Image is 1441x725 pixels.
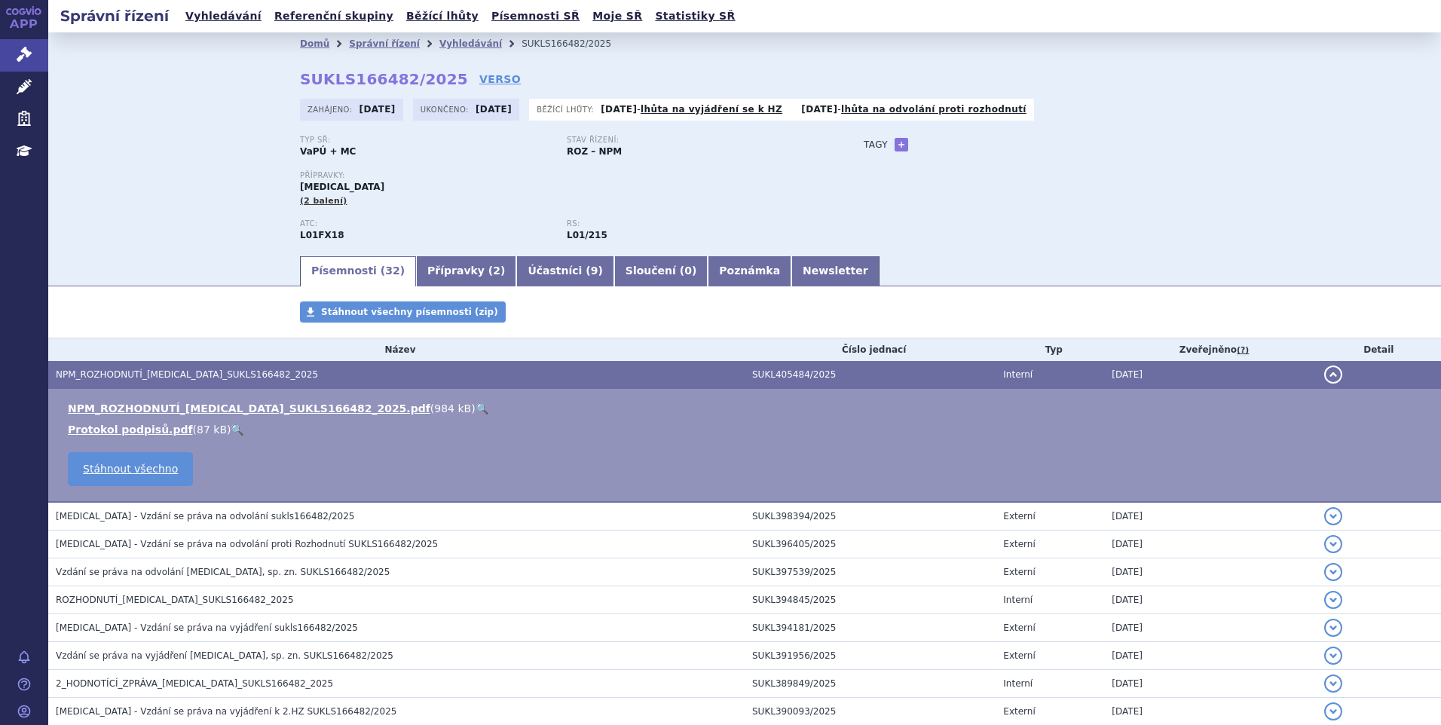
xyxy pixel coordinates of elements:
td: [DATE] [1104,558,1316,586]
abbr: (?) [1237,345,1249,356]
a: Písemnosti (32) [300,256,416,286]
span: Externí [1003,511,1035,522]
td: [DATE] [1104,531,1316,558]
td: [DATE] [1104,361,1316,389]
a: Vyhledávání [181,6,266,26]
li: ( ) [68,401,1426,416]
a: 🔍 [476,402,488,415]
button: detail [1324,507,1342,525]
td: SUKL391956/2025 [745,642,996,670]
th: Název [48,338,745,361]
p: - [801,103,1026,115]
td: [DATE] [1104,670,1316,698]
h3: Tagy [864,136,888,154]
span: 0 [684,265,692,277]
button: detail [1324,563,1342,581]
button: detail [1324,535,1342,553]
button: detail [1324,647,1342,665]
span: (2 balení) [300,196,347,206]
span: Externí [1003,567,1035,577]
th: Zveřejněno [1104,338,1316,361]
a: Stáhnout všechno [68,452,193,486]
span: Vzdání se práva na odvolání RYBREVANT, sp. zn. SUKLS166482/2025 [56,567,390,577]
p: Stav řízení: [567,136,818,145]
button: detail [1324,702,1342,720]
strong: VaPÚ + MC [300,146,356,157]
span: Externí [1003,650,1035,661]
span: NPM_ROZHODNUTÍ_RYBREVANT_SUKLS166482_2025 [56,369,318,380]
a: Písemnosti SŘ [487,6,584,26]
span: 32 [385,265,399,277]
button: detail [1324,366,1342,384]
td: SUKL396405/2025 [745,531,996,558]
p: Typ SŘ: [300,136,552,145]
a: Statistiky SŘ [650,6,739,26]
a: Běžící lhůty [402,6,483,26]
span: Interní [1003,678,1033,689]
a: Moje SŘ [588,6,647,26]
td: [DATE] [1104,642,1316,670]
a: Správní řízení [349,38,420,49]
p: - [601,103,782,115]
p: RS: [567,219,818,228]
strong: amivantamab k léčbě pokročilého nemalobuněčného karcinomu plic s mutacemi genu EGFR [567,230,607,240]
h2: Správní řízení [48,5,181,26]
a: Vyhledávání [439,38,502,49]
a: Domů [300,38,329,49]
span: Stáhnout všechny písemnosti (zip) [321,307,498,317]
li: ( ) [68,422,1426,437]
span: Interní [1003,369,1033,380]
strong: [DATE] [601,104,637,115]
span: RYBREVANT - Vzdání se práva na vyjádření k 2.HZ SUKLS166482/2025 [56,706,396,717]
td: SUKL389849/2025 [745,670,996,698]
td: SUKL405484/2025 [745,361,996,389]
a: NPM_ROZHODNUTÍ_[MEDICAL_DATA]_SUKLS166482_2025.pdf [68,402,430,415]
span: Interní [1003,595,1033,605]
span: ROZHODNUTÍ_RYBREVANT_SUKLS166482_2025 [56,595,294,605]
a: + [895,138,908,151]
span: RYBREVANT - Vzdání se práva na odvolání sukls166482/2025 [56,511,354,522]
a: Poznámka [708,256,791,286]
span: Běžící lhůty: [537,103,597,115]
a: Protokol podpisů.pdf [68,424,193,436]
span: 2_HODNOTÍCÍ_ZPRÁVA_RYBREVANT_SUKLS166482_2025 [56,678,333,689]
span: [MEDICAL_DATA] [300,182,384,192]
span: 9 [591,265,598,277]
strong: AMIVANTAMAB [300,230,344,240]
a: 🔍 [231,424,243,436]
span: RYBREVANT - Vzdání se práva na odvolání proti Rozhodnutí SUKLS166482/2025 [56,539,438,549]
span: 87 kB [197,424,227,436]
a: Účastníci (9) [516,256,613,286]
strong: [DATE] [359,104,396,115]
button: detail [1324,675,1342,693]
td: [DATE] [1104,614,1316,642]
a: Referenční skupiny [270,6,398,26]
span: 984 kB [434,402,471,415]
a: VERSO [479,72,521,87]
strong: SUKLS166482/2025 [300,70,468,88]
a: Stáhnout všechny písemnosti (zip) [300,301,506,323]
button: detail [1324,591,1342,609]
th: Detail [1317,338,1441,361]
th: Typ [996,338,1104,361]
td: SUKL394181/2025 [745,614,996,642]
span: Vzdání se práva na vyjádření RYBREVANT, sp. zn. SUKLS166482/2025 [56,650,393,661]
td: SUKL394845/2025 [745,586,996,614]
span: Externí [1003,706,1035,717]
p: ATC: [300,219,552,228]
td: SUKL398394/2025 [745,502,996,531]
td: [DATE] [1104,502,1316,531]
li: SUKLS166482/2025 [522,32,631,55]
span: 2 [493,265,500,277]
strong: [DATE] [476,104,512,115]
th: Číslo jednací [745,338,996,361]
strong: [DATE] [801,104,837,115]
span: Zahájeno: [307,103,355,115]
span: Externí [1003,623,1035,633]
td: [DATE] [1104,586,1316,614]
span: Ukončeno: [421,103,472,115]
td: SUKL397539/2025 [745,558,996,586]
span: RYBREVANT - Vzdání se práva na vyjádření sukls166482/2025 [56,623,358,633]
button: detail [1324,619,1342,637]
a: Přípravky (2) [416,256,516,286]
